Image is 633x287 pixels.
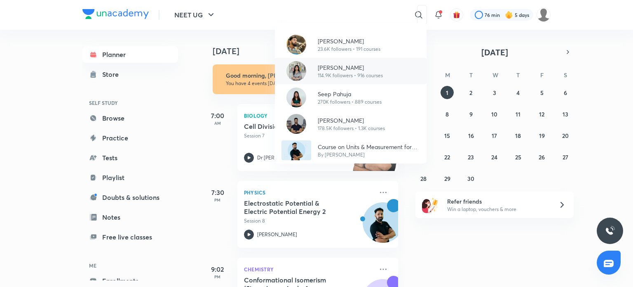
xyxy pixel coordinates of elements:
[275,84,427,111] a: AvatarSeep Pahuja270K followers • 889 courses
[318,116,385,125] p: [PERSON_NAME]
[318,142,420,151] p: Course on Units & Measurement for NEET 2026
[318,98,382,106] p: 270K followers • 889 courses
[318,63,383,72] p: [PERSON_NAME]
[286,88,306,107] img: Avatar
[286,114,306,134] img: Avatar
[318,90,382,98] p: Seep Pahuja
[318,72,383,79] p: 114.9K followers • 916 courses
[286,61,306,81] img: Avatar
[275,111,427,137] a: Avatar[PERSON_NAME]178.5K followers • 1.3K courses
[318,37,380,45] p: [PERSON_NAME]
[275,137,427,164] a: AvatarCourse on Units & Measurement for NEET 2026By [PERSON_NAME]
[318,45,380,53] p: 23.6K followers • 191 courses
[275,58,427,84] a: Avatar[PERSON_NAME]114.9K followers • 916 courses
[281,140,311,160] img: Avatar
[275,31,427,58] a: Avatar[PERSON_NAME]23.6K followers • 191 courses
[605,226,615,236] img: ttu
[318,151,420,159] p: By [PERSON_NAME]
[286,35,306,55] img: Avatar
[318,125,385,132] p: 178.5K followers • 1.3K courses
